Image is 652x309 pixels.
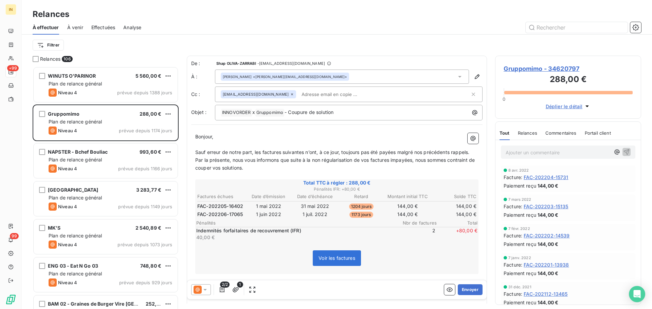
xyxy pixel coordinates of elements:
[585,130,611,136] span: Portail client
[48,225,61,231] span: MK'S
[508,197,531,201] span: 7 mars 2022
[49,195,102,200] span: Plan de relance général
[48,73,96,79] span: WINUTS O'PARINOR
[5,4,16,15] div: IN
[119,128,172,133] span: prévue depuis 1174 jours
[431,211,477,218] td: 144,00 €
[48,111,80,117] span: Gruppomimo
[504,73,633,87] h3: 288,00 €
[504,64,633,73] span: Gruppomimo - 34620797
[458,284,483,295] button: Envoyer
[49,233,102,238] span: Plan de relance général
[58,204,77,209] span: Niveau 4
[395,227,435,241] span: 2
[223,92,289,96] span: [EMAIL_ADDRESS][DOMAIN_NAME]
[504,211,536,218] span: Paiement reçu
[396,220,437,226] span: Nbr de factures
[292,202,338,210] td: 31 mai 2022
[504,261,522,268] span: Facture :
[431,193,477,200] th: Solde TTC
[91,24,115,31] span: Effectuées
[246,211,291,218] td: 1 juin 2022
[437,220,477,226] span: Total
[7,65,19,71] span: +99
[135,73,162,79] span: 5 560,00 €
[223,74,347,79] div: <[PERSON_NAME][EMAIL_ADDRESS][DOMAIN_NAME]>
[10,233,19,239] span: 99
[5,294,16,305] img: Logo LeanPay
[437,227,477,241] span: + 80,00 €
[508,285,531,289] span: 31 déc. 2021
[140,111,161,117] span: 288,00 €
[508,256,531,260] span: 7 janv. 2022
[197,211,243,218] span: FAC-202206-17065
[196,186,477,192] span: Pénalités IFR : + 80,00 €
[504,182,536,189] span: Paiement reçu
[196,234,393,241] p: 40,00 €
[33,40,64,51] button: Filtrer
[319,255,355,261] span: Voir les factures
[629,286,645,302] div: Open Intercom Messenger
[257,61,325,65] span: - [EMAIL_ADDRESS][DOMAIN_NAME]
[349,212,373,218] span: 1173 jours
[285,109,333,115] span: - Coupure de solution
[544,102,593,110] button: Déplier le détail
[191,109,206,115] span: Objet :
[237,282,243,288] span: 1
[58,280,77,285] span: Niveau 4
[538,240,558,248] span: 144,00 €
[191,60,215,67] span: De :
[385,211,430,218] td: 144,00 €
[524,232,569,239] span: FAC-202202-14539
[508,227,530,231] span: 7 févr. 2022
[118,204,172,209] span: prévue depuis 1149 jours
[431,202,477,210] td: 144,00 €
[538,270,558,277] span: 144,00 €
[191,91,215,98] label: Cc :
[58,128,77,133] span: Niveau 4
[221,109,252,117] span: INNOVORDER
[504,299,536,306] span: Paiement reçu
[524,203,568,210] span: FAC-202203-15135
[545,130,577,136] span: Commentaires
[49,119,102,124] span: Plan de relance général
[524,261,569,268] span: FAC-202201-13938
[33,8,69,20] h3: Relances
[58,166,77,171] span: Niveau 4
[58,242,77,247] span: Niveau 4
[140,263,161,269] span: 748,80 €
[385,193,430,200] th: Montant initial TTC
[48,263,98,269] span: ENG 03 - Eat N Go 03
[48,187,98,193] span: [GEOGRAPHIC_DATA]
[33,66,179,309] div: grid
[246,202,291,210] td: 1 mai 2022
[49,81,102,86] span: Plan de relance général
[292,211,338,218] td: 1 juil. 2022
[349,204,374,210] span: 1204 jours
[504,232,522,239] span: Facture :
[118,166,172,171] span: prévue depuis 1166 jours
[524,290,567,297] span: FAC-202112-13465
[504,270,536,277] span: Paiement reçu
[196,227,393,234] p: Indemnités forfaitaires de recouvrement (IFR)
[508,168,529,172] span: 8 avr. 2022
[140,149,161,155] span: 993,60 €
[119,280,172,285] span: prévue depuis 929 jours
[49,271,102,276] span: Plan de relance général
[500,130,510,136] span: Tout
[117,242,172,247] span: prévue depuis 1073 jours
[196,179,477,186] span: Total TTC à régler : 288,00 €
[223,74,252,79] span: [PERSON_NAME]
[195,157,476,171] span: Par la présente, nous vous informons que suite à la non régularisation de vos factures impayées, ...
[195,149,469,155] span: Sauf erreur de notre part, les factures suivantes n’ont, à ce jour, toujours pas été payées malgr...
[524,174,568,181] span: FAC-202204-15731
[197,203,243,210] span: FAC-202205-16402
[62,56,72,62] span: 106
[191,73,215,80] label: À :
[40,56,60,62] span: Relances
[252,109,255,115] span: x
[196,220,396,226] span: Pénalités
[504,290,522,297] span: Facture :
[197,193,245,200] th: Factures échues
[216,61,256,65] span: Shap OLIVA-ZARRABI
